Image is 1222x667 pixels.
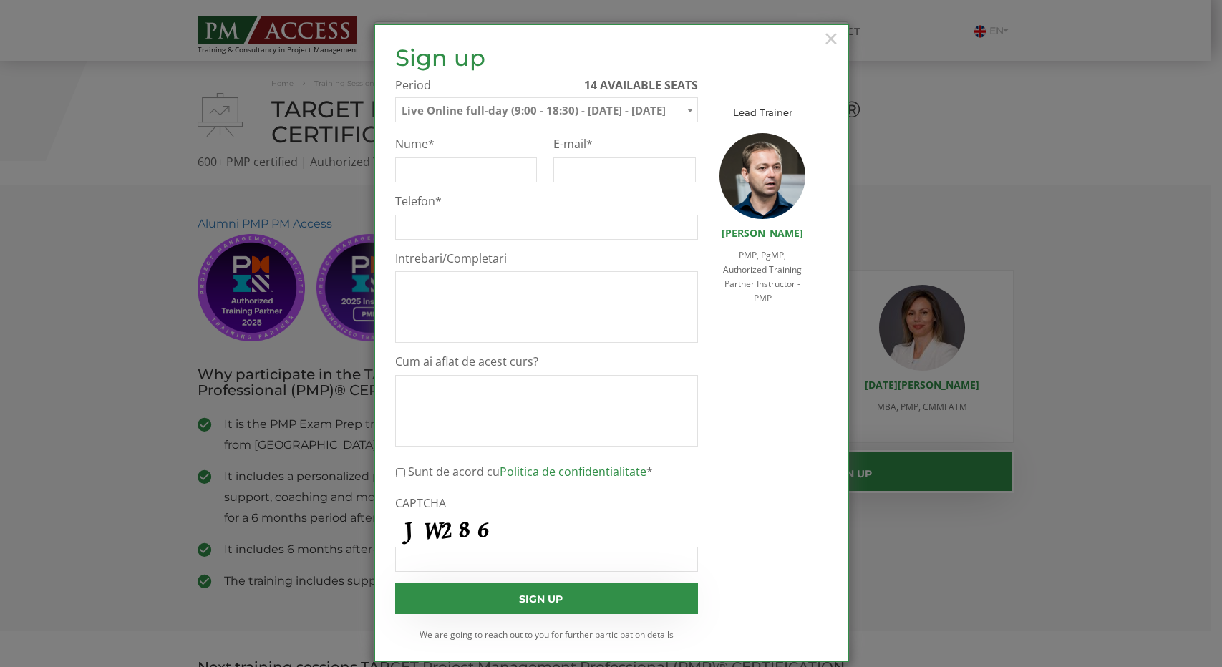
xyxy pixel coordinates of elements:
span: PMP, PgMP, Authorized Training Partner Instructor - PMP [723,249,802,304]
a: Politica de confidentialitate [500,464,646,479]
label: E-mail [553,137,696,152]
label: Intrebari/Completari [395,251,698,266]
input: Sign up [395,583,698,614]
small: We are going to reach out to you for further participation details [395,628,698,641]
h2: Sign up [395,45,698,70]
span: Live Online full-day (9:00 - 18:30) - 8 December - 12 December 2025 [395,97,698,122]
h3: Lead Trainer [719,107,806,117]
label: Sunt de acord cu * [408,463,653,480]
span: available seats [600,77,698,93]
button: Close [822,22,840,54]
a: [PERSON_NAME] [722,226,803,240]
label: Period [395,77,698,94]
label: CAPTCHA [395,496,698,511]
span: 14 [584,77,597,93]
span: × [822,19,840,58]
label: Telefon [395,194,698,209]
label: Nume [395,137,538,152]
span: Live Online full-day (9:00 - 18:30) - 8 December - 12 December 2025 [396,98,697,123]
label: Cum ai aflat de acest curs? [395,354,698,369]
